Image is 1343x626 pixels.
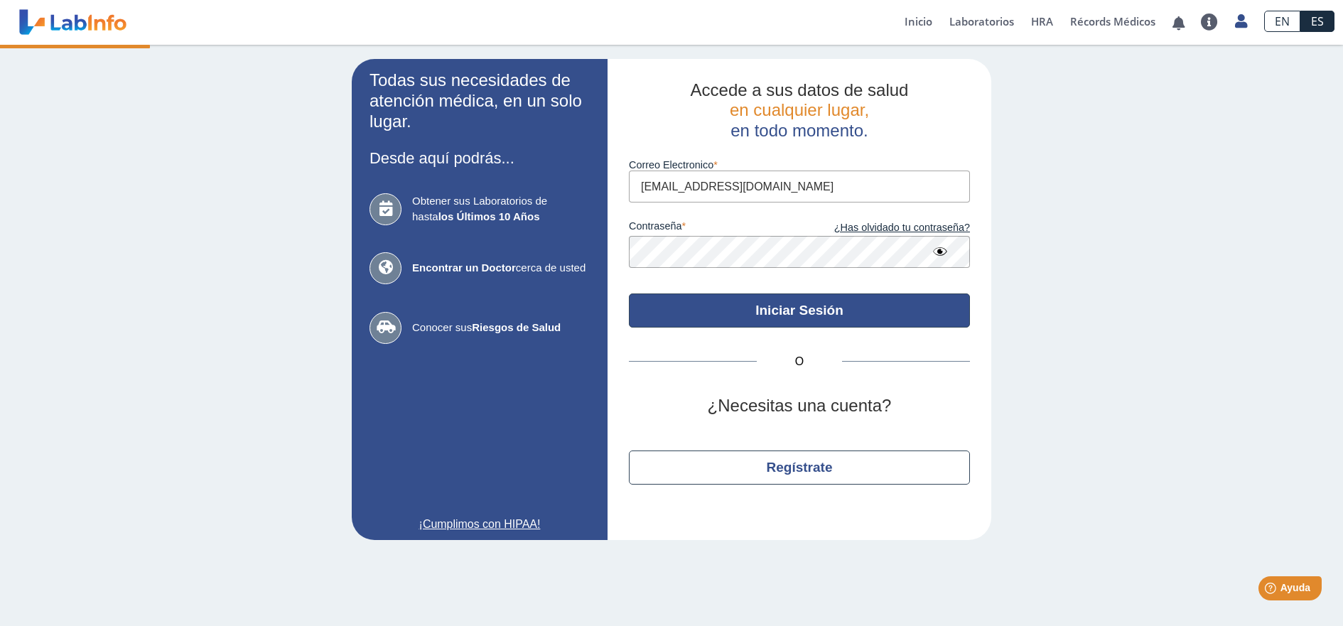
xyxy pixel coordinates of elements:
h2: Todas sus necesidades de atención médica, en un solo lugar. [370,70,590,131]
span: HRA [1031,14,1053,28]
span: O [757,353,842,370]
b: Encontrar un Doctor [412,261,516,274]
span: en cualquier lugar, [730,100,869,119]
button: Regístrate [629,450,970,485]
a: ¡Cumplimos con HIPAA! [370,516,590,533]
span: Conocer sus [412,320,590,336]
b: Riesgos de Salud [472,321,561,333]
h3: Desde aquí podrás... [370,149,590,167]
a: ES [1300,11,1334,32]
a: ¿Has olvidado tu contraseña? [799,220,970,236]
iframe: Help widget launcher [1217,571,1327,610]
button: Iniciar Sesión [629,293,970,328]
b: los Últimos 10 Años [438,210,540,222]
span: cerca de usted [412,260,590,276]
span: Obtener sus Laboratorios de hasta [412,193,590,225]
h2: ¿Necesitas una cuenta? [629,396,970,416]
a: EN [1264,11,1300,32]
label: Correo Electronico [629,159,970,171]
span: en todo momento. [730,121,868,140]
span: Accede a sus datos de salud [691,80,909,99]
label: contraseña [629,220,799,236]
